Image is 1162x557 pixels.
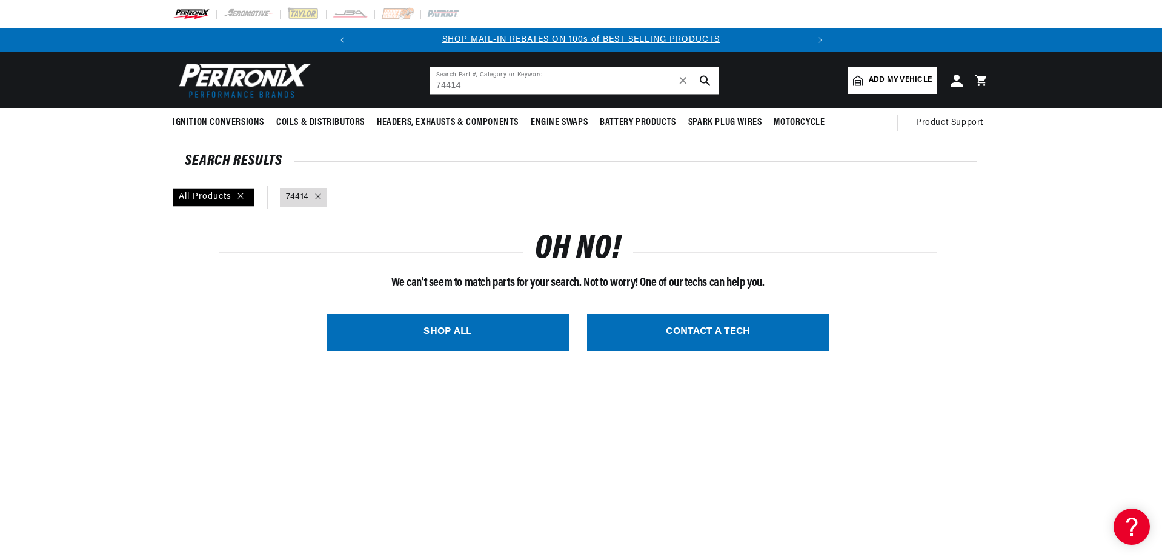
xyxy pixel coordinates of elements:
[270,108,371,137] summary: Coils & Distributors
[327,314,569,351] a: SHOP ALL
[371,108,525,137] summary: Headers, Exhausts & Components
[185,155,977,167] div: SEARCH RESULTS
[219,273,937,293] p: We can't seem to match parts for your search. Not to worry! One of our techs can help you.
[173,59,312,101] img: Pertronix
[848,67,937,94] a: Add my vehicle
[430,67,719,94] input: Search Part #, Category or Keyword
[682,108,768,137] summary: Spark Plug Wires
[354,33,808,47] div: Announcement
[535,236,621,264] h1: OH NO!
[276,116,365,129] span: Coils & Distributors
[173,188,254,207] div: All Products
[354,33,808,47] div: 1 of 2
[768,108,831,137] summary: Motorcycle
[587,314,829,351] a: CONTACT A TECH
[916,108,989,138] summary: Product Support
[442,35,720,44] a: SHOP MAIL-IN REBATES ON 100s of BEST SELLING PRODUCTS
[377,116,519,129] span: Headers, Exhausts & Components
[808,28,832,52] button: Translation missing: en.sections.announcements.next_announcement
[594,108,682,137] summary: Battery Products
[330,28,354,52] button: Translation missing: en.sections.announcements.previous_announcement
[173,108,270,137] summary: Ignition Conversions
[142,28,1020,52] slideshow-component: Translation missing: en.sections.announcements.announcement_bar
[600,116,676,129] span: Battery Products
[531,116,588,129] span: Engine Swaps
[173,116,264,129] span: Ignition Conversions
[286,191,309,204] a: 74414
[525,108,594,137] summary: Engine Swaps
[774,116,825,129] span: Motorcycle
[688,116,762,129] span: Spark Plug Wires
[916,116,983,130] span: Product Support
[692,67,719,94] button: search button
[869,75,932,86] span: Add my vehicle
